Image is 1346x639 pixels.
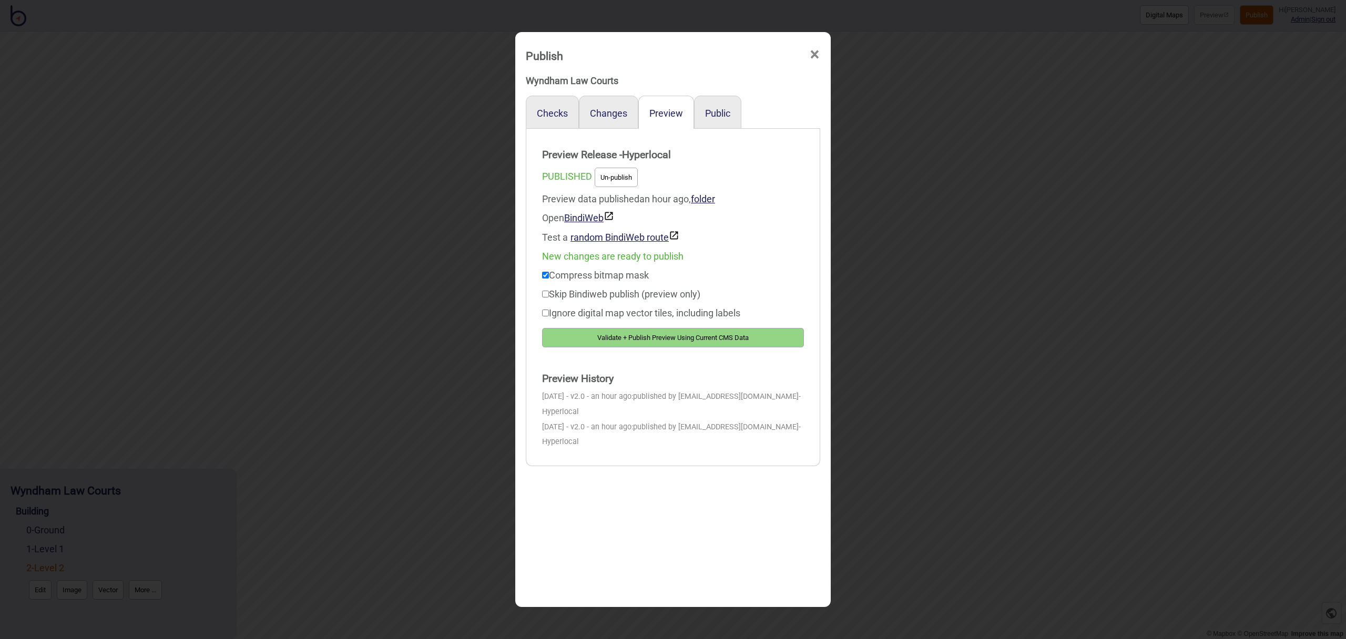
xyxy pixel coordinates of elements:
div: Wyndham Law Courts [526,71,820,90]
img: preview [669,230,679,241]
button: Preview [649,108,683,119]
button: Public [705,108,730,119]
div: Open [542,209,804,228]
span: published by [EMAIL_ADDRESS][DOMAIN_NAME] [633,422,799,431]
input: Ignore digital map vector tiles, including labels [542,310,549,316]
div: Publish [526,45,563,67]
span: - Hyperlocal [542,392,801,416]
span: × [809,37,820,72]
input: Compress bitmap mask [542,272,549,279]
input: Skip Bindiweb publish (preview only) [542,291,549,297]
span: , [689,193,715,204]
button: Changes [590,108,627,119]
strong: Preview Release - Hyperlocal [542,145,804,166]
label: Ignore digital map vector tiles, including labels [542,307,740,318]
button: Validate + Publish Preview Using Current CMS Data [542,328,804,347]
button: random BindiWeb route [570,230,679,243]
button: Checks [537,108,568,119]
div: [DATE] - v2.0 - an hour ago: [542,420,804,450]
img: preview [604,211,614,221]
span: published by [EMAIL_ADDRESS][DOMAIN_NAME] [633,392,799,401]
div: Preview data published an hour ago [542,190,804,247]
a: folder [691,193,715,204]
div: New changes are ready to publish [542,247,804,266]
div: [DATE] - v2.0 - an hour ago: [542,389,804,420]
button: Un-publish [595,168,638,187]
div: Test a [542,228,804,247]
span: PUBLISHED [542,171,592,182]
label: Compress bitmap mask [542,270,649,281]
a: BindiWeb [564,212,614,223]
strong: Preview History [542,368,804,389]
label: Skip Bindiweb publish (preview only) [542,288,700,300]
